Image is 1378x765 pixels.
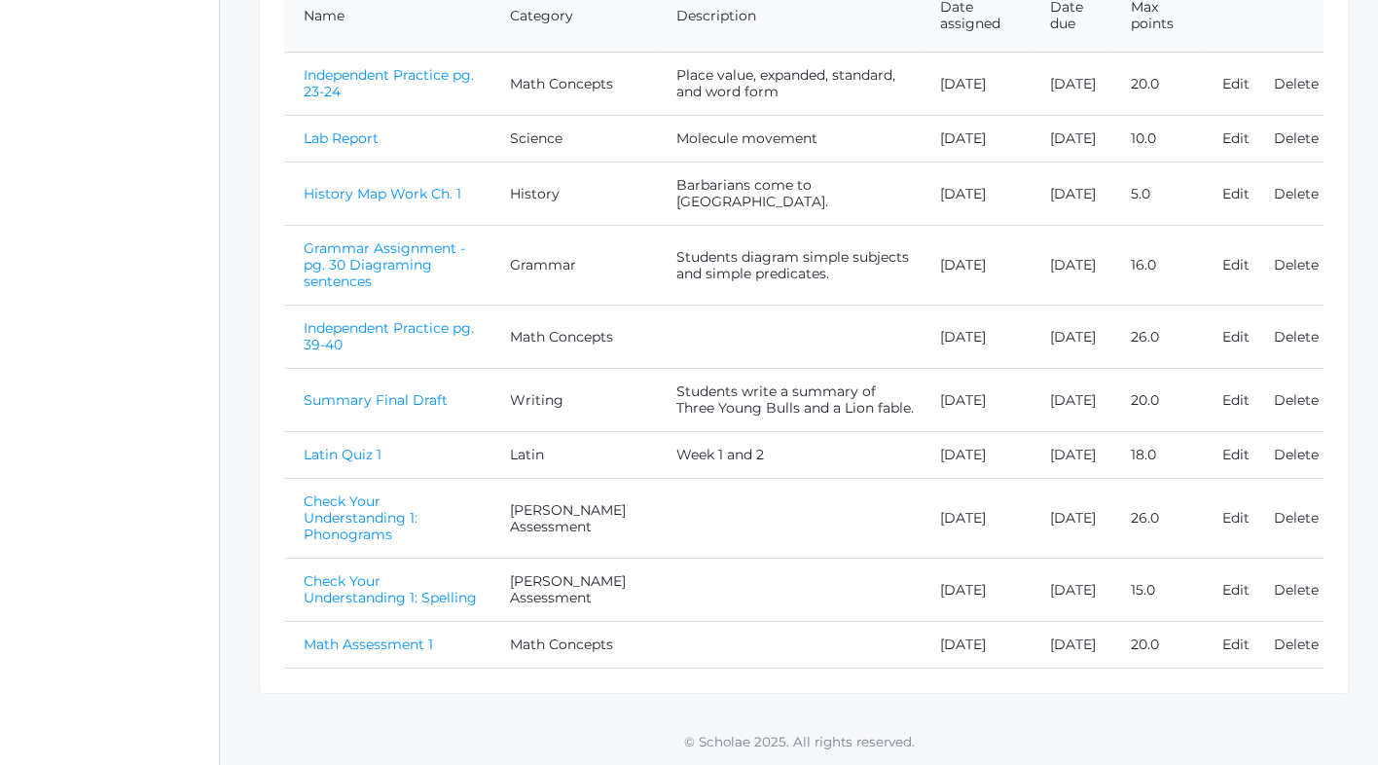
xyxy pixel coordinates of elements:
a: Latin Quiz 1 [304,446,381,463]
td: 20.0 [1111,53,1203,116]
a: History Map Work Ch. 1 [304,185,461,202]
td: [DATE] [921,369,1032,432]
td: 20.0 [1111,622,1203,669]
td: [DATE] [1031,622,1111,669]
td: [PERSON_NAME] Assessment [490,559,657,622]
td: History [490,163,657,226]
td: [DATE] [921,226,1032,306]
a: Delete [1274,328,1319,346]
td: 5.0 [1111,163,1203,226]
a: Delete [1274,636,1319,653]
td: [DATE] [921,432,1032,479]
td: [DATE] [921,306,1032,369]
a: Edit [1222,328,1250,346]
a: Grammar Assignment - pg. 30 Diagraming sentences [304,239,465,290]
a: Edit [1222,391,1250,409]
td: 10.0 [1111,116,1203,163]
td: Grammar [490,226,657,306]
a: Delete [1274,581,1319,599]
a: Delete [1274,509,1319,527]
td: 26.0 [1111,479,1203,559]
td: [DATE] [921,163,1032,226]
a: Delete [1274,391,1319,409]
td: [DATE] [1031,116,1111,163]
a: Summary Final Draft [304,391,448,409]
td: [DATE] [1031,306,1111,369]
a: Math Assessment 1 [304,636,433,653]
td: 26.0 [1111,306,1203,369]
td: Math Concepts [490,306,657,369]
a: Independent Practice pg. 39-40 [304,319,474,353]
td: Students diagram simple subjects and simple predicates. [657,226,921,306]
td: [DATE] [921,479,1032,559]
a: Lab Report [304,129,379,147]
td: [DATE] [1031,53,1111,116]
a: Delete [1274,446,1319,463]
td: [DATE] [921,622,1032,669]
a: Edit [1222,129,1250,147]
a: Independent Practice pg. 23-24 [304,66,474,100]
p: © Scholae 2025. All rights reserved. [220,732,1378,751]
td: 20.0 [1111,369,1203,432]
a: Delete [1274,256,1319,273]
td: 15.0 [1111,559,1203,622]
a: Check Your Understanding 1: Spelling [304,572,477,606]
td: [DATE] [921,559,1032,622]
td: [DATE] [1031,163,1111,226]
td: [DATE] [921,116,1032,163]
a: Edit [1222,256,1250,273]
td: Writing [490,369,657,432]
td: Science [490,116,657,163]
a: Edit [1222,636,1250,653]
a: Delete [1274,75,1319,92]
td: [DATE] [1031,432,1111,479]
a: Check Your Understanding 1: Phonograms [304,492,417,543]
td: Math Concepts [490,53,657,116]
a: Edit [1222,75,1250,92]
td: Place value, expanded, standard, and word form [657,53,921,116]
td: [PERSON_NAME] Assessment [490,479,657,559]
td: Latin [490,432,657,479]
td: 16.0 [1111,226,1203,306]
td: Math Concepts [490,622,657,669]
a: Edit [1222,509,1250,527]
a: Delete [1274,129,1319,147]
td: Barbarians come to [GEOGRAPHIC_DATA]. [657,163,921,226]
td: [DATE] [1031,479,1111,559]
td: Students write a summary of Three Young Bulls and a Lion fable. [657,369,921,432]
td: [DATE] [1031,559,1111,622]
td: [DATE] [1031,226,1111,306]
td: [DATE] [921,53,1032,116]
a: Edit [1222,446,1250,463]
td: [DATE] [1031,369,1111,432]
td: 18.0 [1111,432,1203,479]
td: Molecule movement [657,116,921,163]
td: Week 1 and 2 [657,432,921,479]
a: Delete [1274,185,1319,202]
a: Edit [1222,581,1250,599]
a: Edit [1222,185,1250,202]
